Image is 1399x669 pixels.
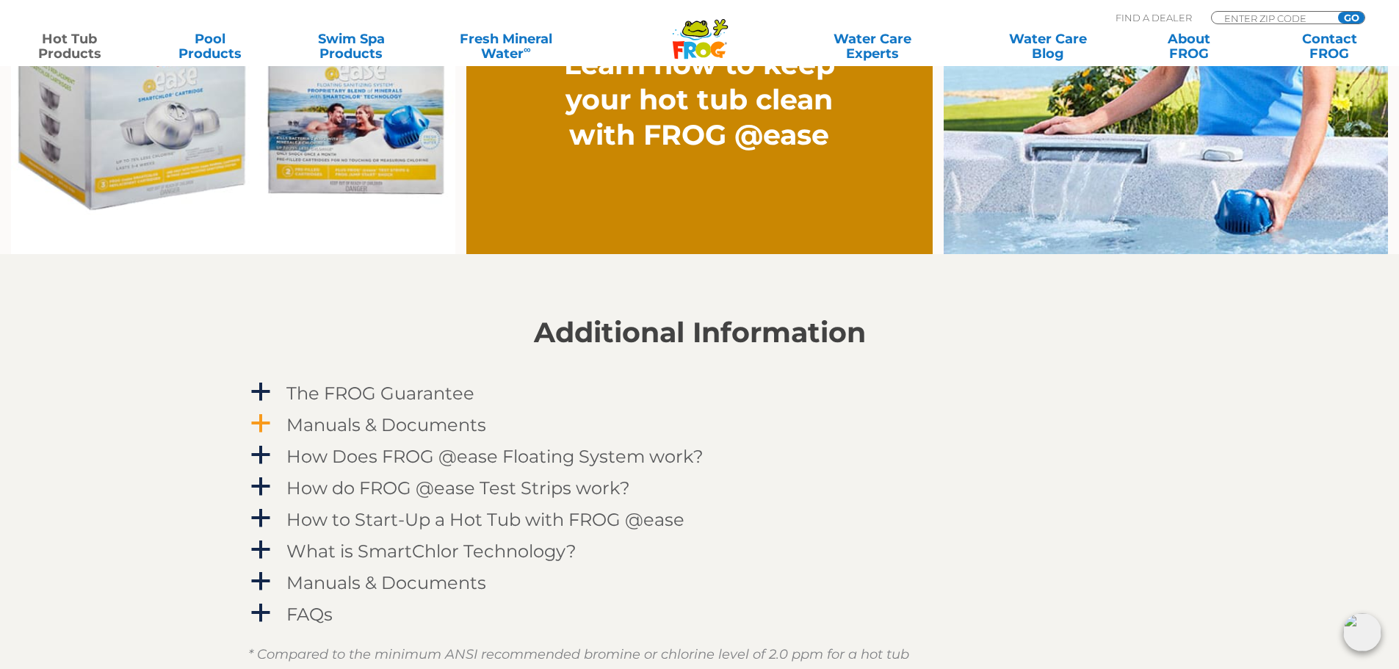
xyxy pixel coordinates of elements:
a: AboutFROG [1134,32,1243,61]
a: a Manuals & Documents [248,569,1152,596]
h2: Additional Information [248,317,1152,349]
span: a [250,507,272,529]
a: Fresh MineralWater∞ [437,32,574,61]
a: ContactFROG [1275,32,1384,61]
img: openIcon [1343,613,1381,651]
span: a [250,381,272,403]
a: Swim SpaProducts [297,32,406,61]
span: a [250,571,272,593]
a: a FAQs [248,601,1152,628]
input: Zip Code Form [1223,12,1322,24]
h2: Learn how to keep your hot tub clean with FROG @ease [536,47,863,153]
h4: Manuals & Documents [286,573,486,593]
a: Water CareBlog [993,32,1102,61]
h4: What is SmartChlor Technology? [286,541,576,561]
a: Hot TubProducts [15,32,124,61]
span: a [250,413,272,435]
h4: Manuals & Documents [286,415,486,435]
a: a The FROG Guarantee [248,380,1152,407]
span: a [250,539,272,561]
h4: How to Start-Up a Hot Tub with FROG @ease [286,510,684,529]
span: a [250,444,272,466]
a: a Manuals & Documents [248,411,1152,438]
em: * Compared to the minimum ANSI recommended bromine or chlorine level of 2.0 ppm for a hot tub [248,646,909,662]
input: GO [1338,12,1364,23]
sup: ∞ [524,43,531,55]
span: a [250,602,272,624]
span: a [250,476,272,498]
h4: How Does FROG @ease Floating System work? [286,446,704,466]
h4: FAQs [286,604,333,624]
a: a What is SmartChlor Technology? [248,538,1152,565]
a: a How to Start-Up a Hot Tub with FROG @ease [248,506,1152,533]
a: PoolProducts [156,32,265,61]
a: Water CareExperts [784,32,961,61]
a: a How Does FROG @ease Floating System work? [248,443,1152,470]
h4: How do FROG @ease Test Strips work? [286,478,630,498]
a: a How do FROG @ease Test Strips work? [248,474,1152,502]
h4: The FROG Guarantee [286,383,474,403]
p: Find A Dealer [1116,11,1192,24]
